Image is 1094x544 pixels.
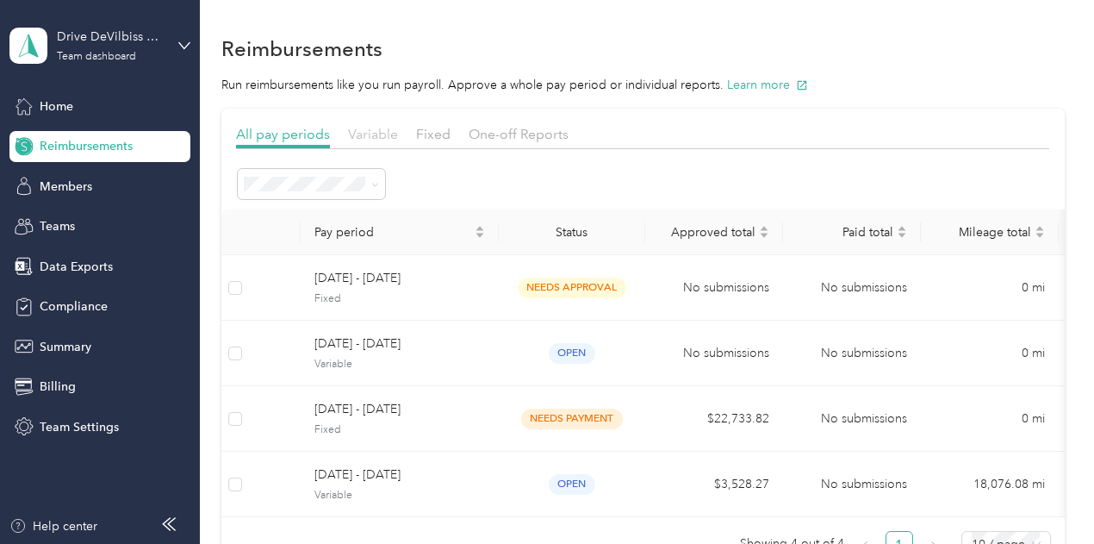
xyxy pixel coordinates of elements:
td: 18,076.08 mi [921,452,1059,517]
span: Approved total [659,225,755,240]
span: open [549,474,595,494]
th: Paid total [783,209,921,255]
th: Approved total [645,209,783,255]
td: 0 mi [921,386,1059,452]
span: One-off Reports [469,126,569,142]
th: Mileage total [921,209,1059,255]
iframe: Everlance-gr Chat Button Frame [998,447,1094,544]
span: Fixed [314,422,485,438]
div: Team dashboard [57,52,136,62]
td: No submissions [783,386,921,452]
span: caret-up [475,223,485,234]
div: Drive DeVilbiss Healthcare [57,28,165,46]
span: [DATE] - [DATE] [314,269,485,288]
td: $22,733.82 [645,386,783,452]
td: No submissions [783,452,921,517]
span: needs payment [521,409,623,428]
span: [DATE] - [DATE] [314,400,485,419]
td: No submissions [783,321,921,386]
span: [DATE] - [DATE] [314,466,485,485]
span: Summary [40,338,91,356]
span: Variable [314,488,485,503]
span: All pay periods [236,126,330,142]
span: caret-down [897,230,907,241]
span: caret-up [897,223,907,234]
button: Learn more [727,76,808,94]
span: caret-up [759,223,769,234]
span: caret-down [475,230,485,241]
span: [DATE] - [DATE] [314,335,485,353]
span: Reimbursements [40,137,133,155]
span: open [549,343,595,363]
span: Variable [348,126,398,142]
span: Variable [314,357,485,372]
span: Home [40,97,73,116]
span: Members [40,178,92,196]
span: Fixed [314,291,485,307]
span: caret-down [1035,230,1045,241]
td: $3,528.27 [645,452,783,517]
span: caret-up [1035,223,1045,234]
span: Paid total [797,225,893,240]
span: Data Exports [40,258,113,276]
div: Status [513,225,631,240]
td: No submissions [645,321,783,386]
span: caret-down [759,230,769,241]
th: Pay period [301,209,499,255]
td: No submissions [783,255,921,321]
p: Run reimbursements like you run payroll. Approve a whole pay period or individual reports. [221,76,1065,94]
span: needs approval [518,278,626,297]
h1: Reimbursements [221,40,382,58]
button: Help center [9,517,97,535]
span: Mileage total [935,225,1031,240]
span: Fixed [416,126,451,142]
span: Team Settings [40,418,119,436]
span: Billing [40,378,76,396]
span: Pay period [314,225,471,240]
td: 0 mi [921,255,1059,321]
span: Teams [40,217,75,235]
td: 0 mi [921,321,1059,386]
span: Compliance [40,297,108,316]
td: No submissions [645,255,783,321]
